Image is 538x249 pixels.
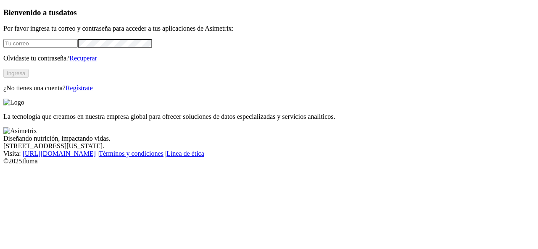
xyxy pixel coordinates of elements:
h3: Bienvenido a tus [3,8,535,17]
button: Ingresa [3,69,29,78]
div: Visita : | | [3,150,535,157]
div: © 2025 Iluma [3,157,535,165]
p: Por favor ingresa tu correo y contraseña para acceder a tus aplicaciones de Asimetrix: [3,25,535,32]
p: ¿No tienes una cuenta? [3,84,535,92]
p: Olvidaste tu contraseña? [3,55,535,62]
a: Recuperar [69,55,97,62]
a: Términos y condiciones [99,150,164,157]
div: [STREET_ADDRESS][US_STATE]. [3,142,535,150]
a: Regístrate [66,84,93,92]
input: Tu correo [3,39,78,48]
span: datos [59,8,77,17]
img: Asimetrix [3,127,37,135]
a: [URL][DOMAIN_NAME] [23,150,96,157]
p: La tecnología que creamos en nuestra empresa global para ofrecer soluciones de datos especializad... [3,113,535,121]
a: Línea de ética [166,150,204,157]
div: Diseñando nutrición, impactando vidas. [3,135,535,142]
img: Logo [3,99,24,106]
